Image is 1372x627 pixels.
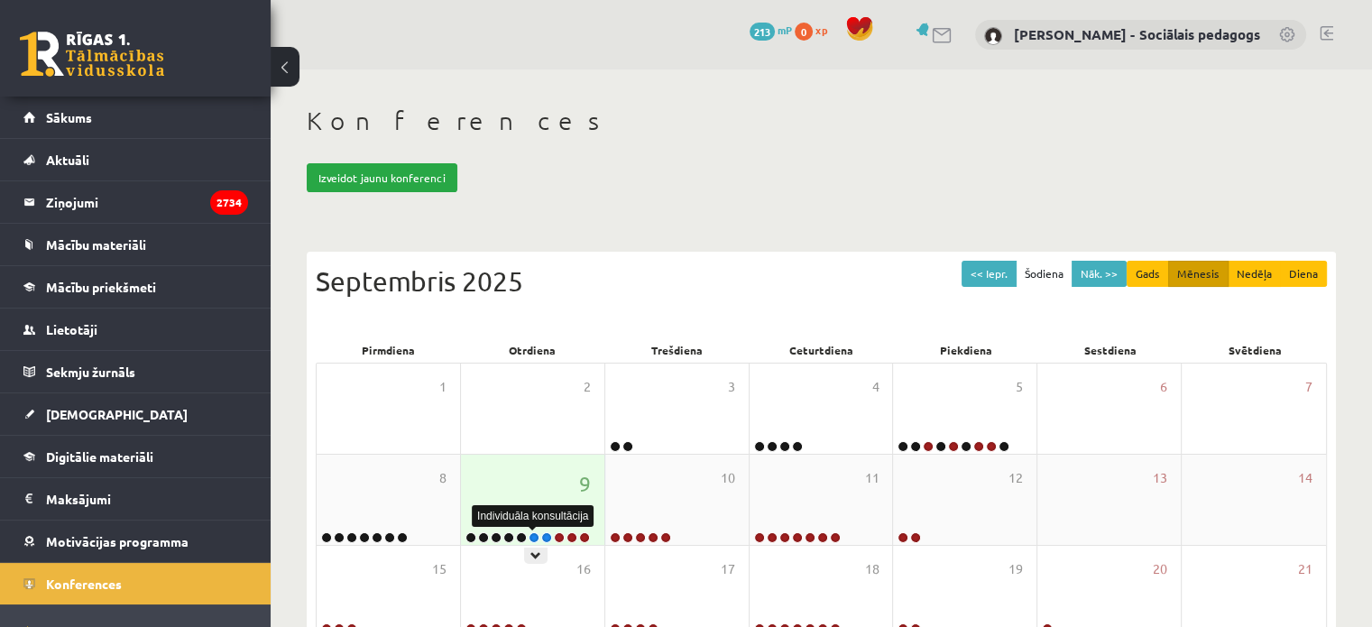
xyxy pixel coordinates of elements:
a: Rīgas 1. Tālmācības vidusskola [20,32,164,77]
span: 13 [1153,468,1167,488]
button: Mēnesis [1168,261,1229,287]
a: Motivācijas programma [23,521,248,562]
legend: Maksājumi [46,478,248,520]
div: Individuāla konsultācija [472,505,594,527]
span: 6 [1160,377,1167,397]
span: 20 [1153,559,1167,579]
a: 0 xp [795,23,836,37]
span: Sekmju žurnāls [46,364,135,380]
span: 1 [439,377,447,397]
button: Diena [1280,261,1327,287]
span: 18 [864,559,879,579]
a: Lietotāji [23,309,248,350]
a: Sākums [23,97,248,138]
span: Lietotāji [46,321,97,337]
span: Aktuāli [46,152,89,168]
div: Otrdiena [460,337,604,363]
span: 4 [871,377,879,397]
span: Mācību priekšmeti [46,279,156,295]
span: 3 [728,377,735,397]
button: << Iepr. [962,261,1017,287]
button: Gads [1127,261,1169,287]
span: 9 [579,468,591,499]
button: Nedēļa [1228,261,1281,287]
a: Maksājumi [23,478,248,520]
span: mP [778,23,792,37]
span: [DEMOGRAPHIC_DATA] [46,406,188,422]
span: 12 [1008,468,1023,488]
span: 21 [1298,559,1312,579]
span: 8 [439,468,447,488]
div: Ceturtdiena [749,337,893,363]
span: xp [815,23,827,37]
button: Šodiena [1016,261,1073,287]
div: Pirmdiena [316,337,460,363]
span: 0 [795,23,813,41]
div: Svētdiena [1183,337,1327,363]
span: 11 [864,468,879,488]
img: Dagnija Gaubšteina - Sociālais pedagogs [984,27,1002,45]
span: 10 [721,468,735,488]
a: Konferences [23,563,248,604]
span: Sākums [46,109,92,125]
i: 2734 [210,190,248,215]
div: Piekdiena [894,337,1038,363]
span: 7 [1305,377,1312,397]
a: 213 mP [750,23,792,37]
span: 2 [584,377,591,397]
span: 15 [432,559,447,579]
a: Aktuāli [23,139,248,180]
span: Mācību materiāli [46,236,146,253]
a: Digitālie materiāli [23,436,248,477]
a: Sekmju žurnāls [23,351,248,392]
span: Konferences [46,576,122,592]
div: Trešdiena [604,337,749,363]
a: Ziņojumi2734 [23,181,248,223]
span: Motivācijas programma [46,533,189,549]
span: 14 [1298,468,1312,488]
a: [PERSON_NAME] - Sociālais pedagogs [1014,25,1260,43]
h1: Konferences [307,106,1336,136]
span: 213 [750,23,775,41]
div: Septembris 2025 [316,261,1327,301]
span: 5 [1016,377,1023,397]
span: 16 [576,559,591,579]
a: Izveidot jaunu konferenci [307,163,457,192]
div: Sestdiena [1038,337,1183,363]
a: Mācību priekšmeti [23,266,248,308]
button: Nāk. >> [1072,261,1127,287]
legend: Ziņojumi [46,181,248,223]
a: Mācību materiāli [23,224,248,265]
a: [DEMOGRAPHIC_DATA] [23,393,248,435]
span: 17 [721,559,735,579]
span: 19 [1008,559,1023,579]
span: Digitālie materiāli [46,448,153,465]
